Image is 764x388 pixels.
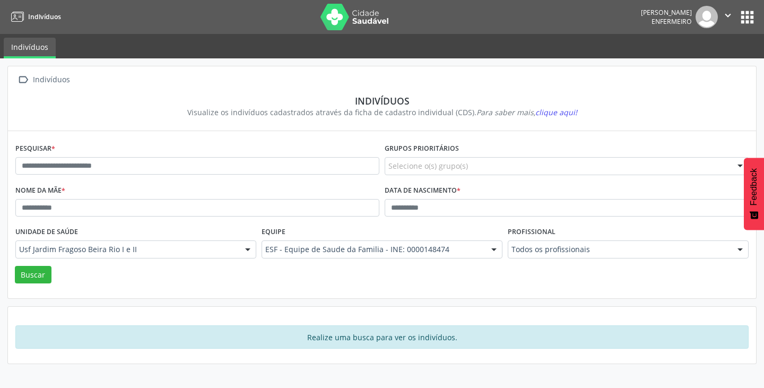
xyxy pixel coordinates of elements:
[744,158,764,230] button: Feedback - Mostrar pesquisa
[511,244,727,255] span: Todos os profissionais
[641,8,692,17] div: [PERSON_NAME]
[23,95,741,107] div: Indivíduos
[15,183,65,199] label: Nome da mãe
[15,325,749,349] div: Realize uma busca para ver os indivíduos.
[19,244,235,255] span: Usf Jardim Fragoso Beira Rio I e II
[4,38,56,58] a: Indivíduos
[652,17,692,26] span: Enfermeiro
[28,12,61,21] span: Indivíduos
[718,6,738,28] button: 
[31,72,72,88] div: Indivíduos
[749,168,759,205] span: Feedback
[7,8,61,25] a: Indivíduos
[388,160,468,171] span: Selecione o(s) grupo(s)
[535,107,577,117] span: clique aqui!
[15,72,72,88] a:  Indivíduos
[476,107,577,117] i: Para saber mais,
[738,8,757,27] button: apps
[265,244,481,255] span: ESF - Equipe de Saude da Familia - INE: 0000148474
[23,107,741,118] div: Visualize os indivíduos cadastrados através da ficha de cadastro individual (CDS).
[385,183,461,199] label: Data de nascimento
[15,141,55,157] label: Pesquisar
[508,224,555,240] label: Profissional
[15,72,31,88] i: 
[722,10,734,21] i: 
[696,6,718,28] img: img
[15,266,51,284] button: Buscar
[262,224,285,240] label: Equipe
[385,141,459,157] label: Grupos prioritários
[15,224,78,240] label: Unidade de saúde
